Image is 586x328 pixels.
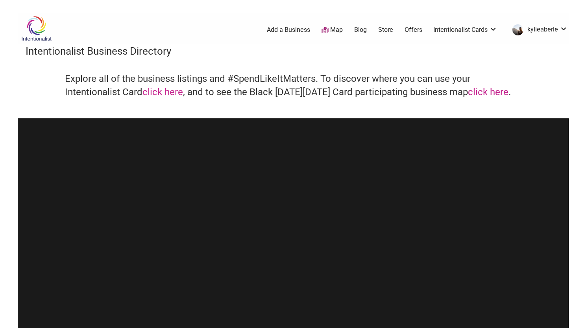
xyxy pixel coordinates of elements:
a: Offers [405,26,422,34]
a: Map [322,26,343,35]
a: kylieaberle [508,23,568,37]
a: Add a Business [267,26,310,34]
img: Intentionalist [18,16,55,41]
a: click here [468,87,508,98]
a: Store [378,26,393,34]
a: Blog [354,26,367,34]
h4: Explore all of the business listings and #SpendLikeItMatters. To discover where you can use your ... [65,72,521,99]
a: click here [142,87,183,98]
h3: Intentionalist Business Directory [26,44,561,58]
a: Intentionalist Cards [433,26,497,34]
